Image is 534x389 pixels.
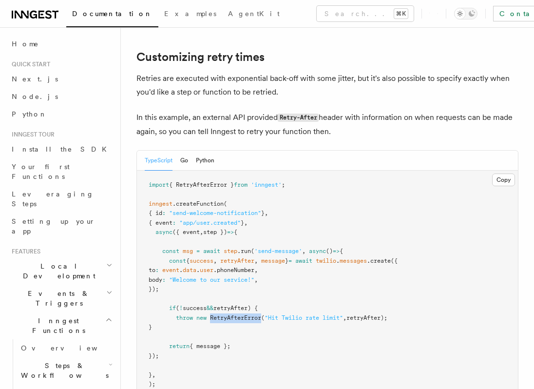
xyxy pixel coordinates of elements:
[21,344,121,352] span: Overview
[172,200,224,207] span: .createFunction
[183,305,207,311] span: success
[8,316,105,335] span: Inngest Functions
[241,219,244,226] span: }
[145,151,172,171] button: TypeScript
[8,105,114,123] a: Python
[179,267,183,273] span: .
[149,219,172,226] span: { event
[251,181,282,188] span: 'inngest'
[172,229,200,235] span: ({ event
[169,343,190,350] span: return
[254,257,258,264] span: ,
[152,371,155,378] span: ,
[12,93,58,100] span: Node.js
[149,181,169,188] span: import
[196,314,207,321] span: new
[8,131,55,138] span: Inngest tour
[251,248,254,254] span: (
[149,210,162,216] span: { id
[265,210,268,216] span: ,
[200,229,203,235] span: ,
[316,257,336,264] span: twilio
[8,248,40,255] span: Features
[454,8,477,19] button: Toggle dark mode
[169,257,186,264] span: const
[180,151,188,171] button: Go
[8,185,114,213] a: Leveraging Steps
[288,257,292,264] span: =
[254,248,302,254] span: 'send-message'
[155,267,159,273] span: :
[149,276,162,283] span: body
[200,267,213,273] span: user
[326,248,333,254] span: ()
[213,257,217,264] span: ,
[228,10,280,18] span: AgentKit
[164,10,216,18] span: Examples
[309,248,326,254] span: async
[227,229,234,235] span: =>
[155,229,172,235] span: async
[261,314,265,321] span: (
[8,289,106,308] span: Events & Triggers
[179,219,241,226] span: "app/user.created"
[66,3,158,27] a: Documentation
[302,248,305,254] span: ,
[17,361,109,380] span: Steps & Workflows
[176,305,179,311] span: (
[234,181,248,188] span: from
[158,3,222,26] a: Examples
[8,158,114,185] a: Your first Functions
[8,257,114,285] button: Local Development
[8,140,114,158] a: Install the SDK
[340,257,367,264] span: messages
[343,314,346,321] span: ,
[169,210,261,216] span: "send-welcome-notification"
[196,267,200,273] span: .
[176,314,193,321] span: throw
[234,229,237,235] span: {
[210,314,261,321] span: RetryAfterError
[12,217,95,235] span: Setting up your app
[282,181,285,188] span: ;
[136,72,518,99] p: Retries are executed with exponential back-off with some jitter, but it's also possible to specif...
[149,371,152,378] span: }
[179,305,183,311] span: !
[224,248,237,254] span: step
[244,219,248,226] span: ,
[8,35,114,53] a: Home
[8,70,114,88] a: Next.js
[12,190,94,208] span: Leveraging Steps
[394,9,408,19] kbd: ⌘K
[12,75,58,83] span: Next.js
[136,111,518,138] p: In this example, an external API provided header with information on when requests can be made ag...
[162,248,179,254] span: const
[169,305,176,311] span: if
[8,213,114,240] a: Setting up your app
[72,10,153,18] span: Documentation
[190,343,230,350] span: { message };
[237,248,251,254] span: .run
[12,110,47,118] span: Python
[136,50,265,64] a: Customizing retry times
[261,257,285,264] span: message
[169,276,254,283] span: "Welcome to our service!"
[367,257,391,264] span: .create
[8,285,114,312] button: Events & Triggers
[149,381,155,388] span: );
[222,3,286,26] a: AgentKit
[8,88,114,105] a: Node.js
[213,305,258,311] span: retryAfter) {
[220,257,254,264] span: retryAfter
[203,229,227,235] span: step })
[162,210,166,216] span: :
[8,60,50,68] span: Quick start
[162,276,166,283] span: :
[196,248,200,254] span: =
[224,200,227,207] span: (
[186,257,190,264] span: {
[17,339,114,357] a: Overview
[190,257,213,264] span: success
[295,257,312,264] span: await
[278,114,319,122] code: Retry-After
